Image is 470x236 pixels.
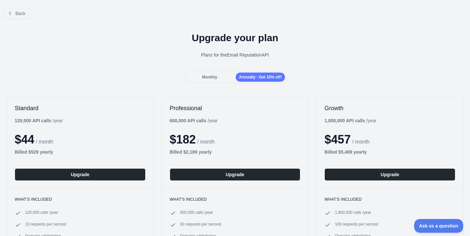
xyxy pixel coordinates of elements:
b: Billed $ 2,189 yearly [170,149,212,155]
span: / month [352,139,369,144]
span: / month [197,139,214,144]
iframe: Toggle Customer Support [414,219,463,233]
span: $ 182 [170,133,196,146]
b: Billed $ 5,489 yearly [324,149,367,155]
span: $ 457 [324,133,351,146]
